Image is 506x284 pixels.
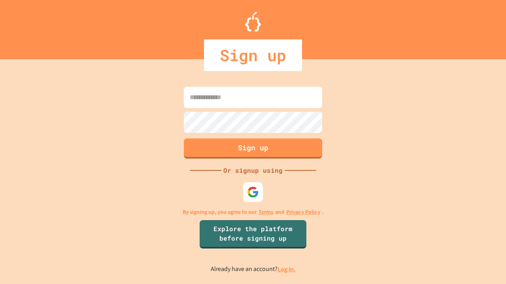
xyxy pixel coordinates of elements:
[204,39,302,71] div: Sign up
[278,265,296,273] a: Log in.
[286,208,320,216] a: Privacy Policy
[259,208,273,216] a: Terms
[211,264,296,274] p: Already have an account?
[245,12,261,32] img: Logo.svg
[184,138,322,159] button: Sign up
[247,186,259,198] img: google-icon.svg
[183,208,324,216] p: By signing up, you agree to our and .
[200,220,306,248] a: Explore the platform before signing up
[221,166,285,175] div: Or signup using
